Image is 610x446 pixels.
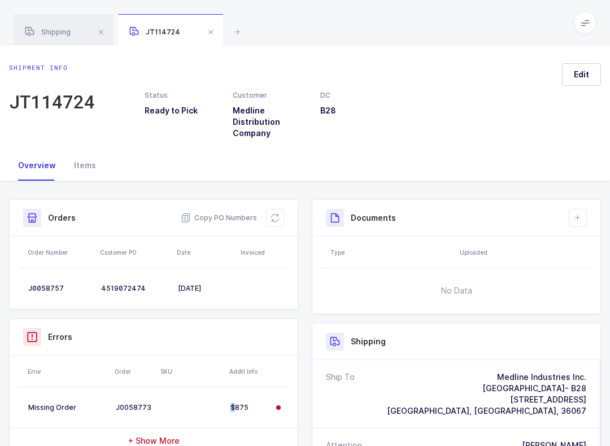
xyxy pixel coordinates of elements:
div: Type [330,248,453,257]
div: Uploaded [460,248,582,257]
h3: Documents [351,212,396,224]
span: [GEOGRAPHIC_DATA], [GEOGRAPHIC_DATA], 36067 [387,406,586,416]
div: Overview [9,150,65,181]
div: SKU [160,367,223,376]
div: [STREET_ADDRESS] [387,394,586,405]
span: No Data [389,274,524,308]
span: JT114724 [129,28,180,36]
div: J0058773 [116,403,152,412]
div: Status [145,90,219,100]
div: Ship To [326,371,355,417]
button: Copy PO Numbers [181,212,257,224]
div: Invoiced [241,248,280,257]
div: Shipment info [9,63,95,72]
div: [DATE] [178,284,233,293]
div: [GEOGRAPHIC_DATA]- B28 [387,383,586,394]
div: $875 [230,403,267,412]
div: Order Number [28,248,93,257]
button: Edit [562,63,601,86]
h3: Errors [48,331,72,343]
span: Edit [574,69,589,80]
h3: Shipping [351,336,386,347]
h3: Ready to Pick [145,105,219,116]
div: Medline Industries Inc. [387,371,586,383]
div: Customer [233,90,307,100]
div: Items [65,150,105,181]
div: 4519072474 [101,284,169,293]
div: Order [115,367,154,376]
h3: Medline Distribution Company [233,105,307,139]
div: Error [28,367,108,376]
h3: B28 [320,105,395,116]
span: Shipping [25,28,71,36]
div: Missing Order [28,403,107,412]
div: Date [177,248,234,257]
div: Customer PO [100,248,170,257]
div: Addtl Info [229,367,268,376]
div: DC [320,90,395,100]
div: J0058757 [28,284,92,293]
h3: Orders [48,212,76,224]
